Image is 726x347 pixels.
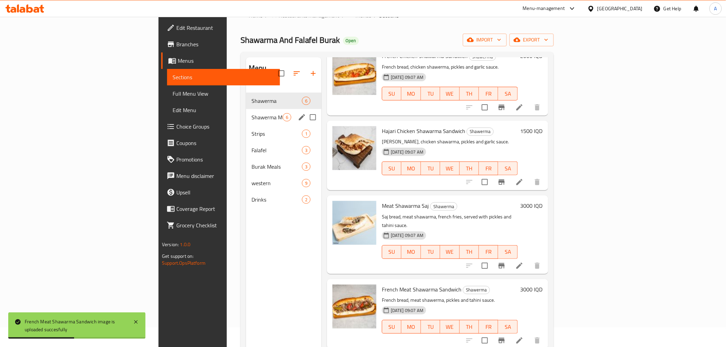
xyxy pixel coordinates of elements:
span: Choice Groups [176,122,274,131]
span: Shawerma [463,286,490,294]
span: western [251,179,302,187]
button: Add section [305,65,321,82]
img: Meat Shawarma Saj [332,201,376,245]
button: Branch-specific-item [493,258,510,274]
button: edit [297,112,307,122]
button: MO [401,320,421,334]
span: WE [443,89,457,99]
button: FR [479,320,498,334]
span: Shawerma Meals [251,113,283,121]
button: TU [421,87,440,100]
a: Edit menu item [515,178,524,186]
span: Shawerma [431,203,457,211]
div: [GEOGRAPHIC_DATA] [597,5,643,12]
span: Meat Shawarma Saj [382,201,429,211]
div: items [283,113,291,121]
button: Branch-specific-item [493,174,510,190]
nav: breadcrumb [241,11,554,20]
button: SU [382,320,401,334]
p: French bread, chicken shawerma, pickles and garlic sauce. [382,63,518,71]
button: MO [401,161,421,175]
a: Sections [167,69,280,85]
span: import [468,36,501,44]
span: MO [404,164,418,173]
div: Strips1 [246,125,321,142]
div: items [302,97,311,105]
span: WE [443,322,457,332]
span: TU [424,89,437,99]
h6: 3000 IQD [520,201,543,211]
button: Branch-specific-item [493,99,510,116]
span: Promotions [176,155,274,164]
img: French Chicken Shawarma Sandwich [332,51,376,95]
span: [DATE] 09:07 AM [388,149,426,155]
span: SU [385,164,399,173]
span: Burak Meals [251,163,302,171]
div: Shawerma [467,128,494,136]
span: 3 [302,147,310,154]
span: SU [385,89,399,99]
span: Restaurants management [279,11,340,20]
a: Menu disclaimer [161,168,280,184]
span: Drinks [251,195,302,204]
span: 6 [302,98,310,104]
span: Full Menu View [173,89,274,98]
span: TH [462,89,476,99]
div: items [302,195,311,204]
span: [DATE] 09:07 AM [388,232,426,239]
span: Menus [178,57,274,65]
a: Full Menu View [167,85,280,102]
button: TH [460,320,479,334]
span: SA [501,322,515,332]
span: Menus [356,11,372,20]
span: Select all sections [274,66,289,81]
button: FR [479,87,498,100]
button: FR [479,161,498,175]
button: TH [460,87,479,100]
button: delete [529,174,546,190]
div: Burak Meals3 [246,158,321,175]
div: Open [343,37,359,45]
button: WE [440,320,459,334]
span: 6 [283,114,291,121]
li: / [374,11,377,20]
a: Support.OpsPlatform [162,259,206,267]
span: Shawerma [467,128,493,135]
span: Sort sections [289,65,305,82]
span: Select to update [478,259,492,273]
div: Shawerma6 [246,93,321,109]
span: Shawerma [251,97,302,105]
span: 1.0.0 [180,240,191,249]
h6: 3000 IQD [520,285,543,294]
span: Sections [379,11,399,20]
a: Grocery Checklist [161,217,280,234]
button: import [463,34,507,46]
span: Version: [162,240,179,249]
a: Choice Groups [161,118,280,135]
h6: 2000 IQD [520,51,543,61]
span: Falafel [251,146,302,154]
span: TU [424,247,437,257]
span: MO [404,89,418,99]
a: Menus [348,11,372,20]
span: 1 [302,131,310,137]
button: WE [440,161,459,175]
button: MO [401,245,421,259]
span: Edit Menu [173,106,274,114]
a: Upsell [161,184,280,201]
button: SA [498,87,517,100]
div: French Meat Shawarma Sandwich image is uploaded succesfully [25,318,126,333]
span: SU [385,322,399,332]
span: 3 [302,164,310,170]
span: SA [501,247,515,257]
a: Edit menu item [515,336,524,345]
span: TU [424,164,437,173]
span: TH [462,322,476,332]
a: Coupons [161,135,280,151]
button: SU [382,245,401,259]
span: Get support on: [162,252,194,261]
span: SA [501,164,515,173]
